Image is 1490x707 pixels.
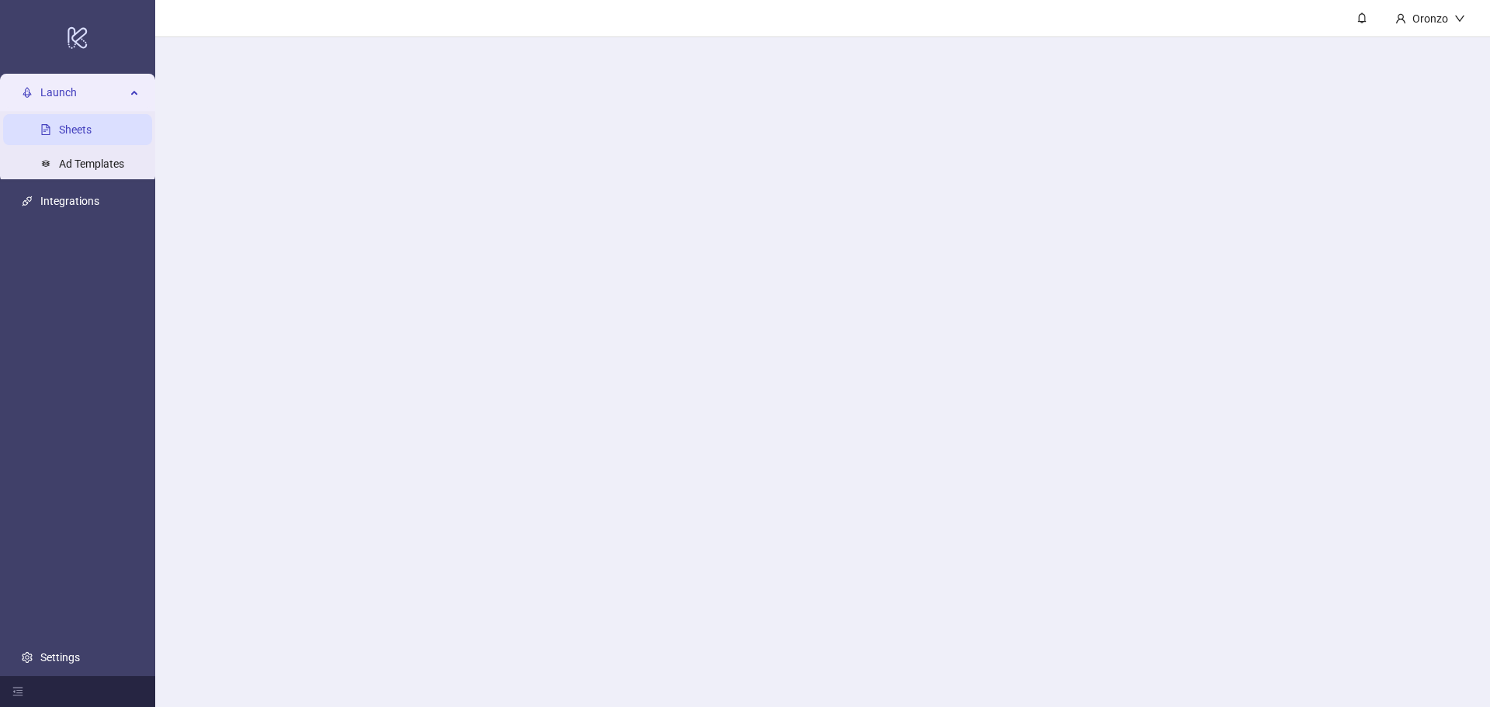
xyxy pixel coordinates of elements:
span: down [1454,13,1465,24]
a: Integrations [40,195,99,207]
span: menu-fold [12,686,23,697]
span: user [1395,13,1406,24]
span: Launch [40,77,126,108]
span: bell [1357,12,1367,23]
a: Settings [40,651,80,664]
a: Sheets [59,123,92,136]
span: rocket [22,87,33,98]
div: Oronzo [1406,10,1454,27]
a: Ad Templates [59,158,124,170]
